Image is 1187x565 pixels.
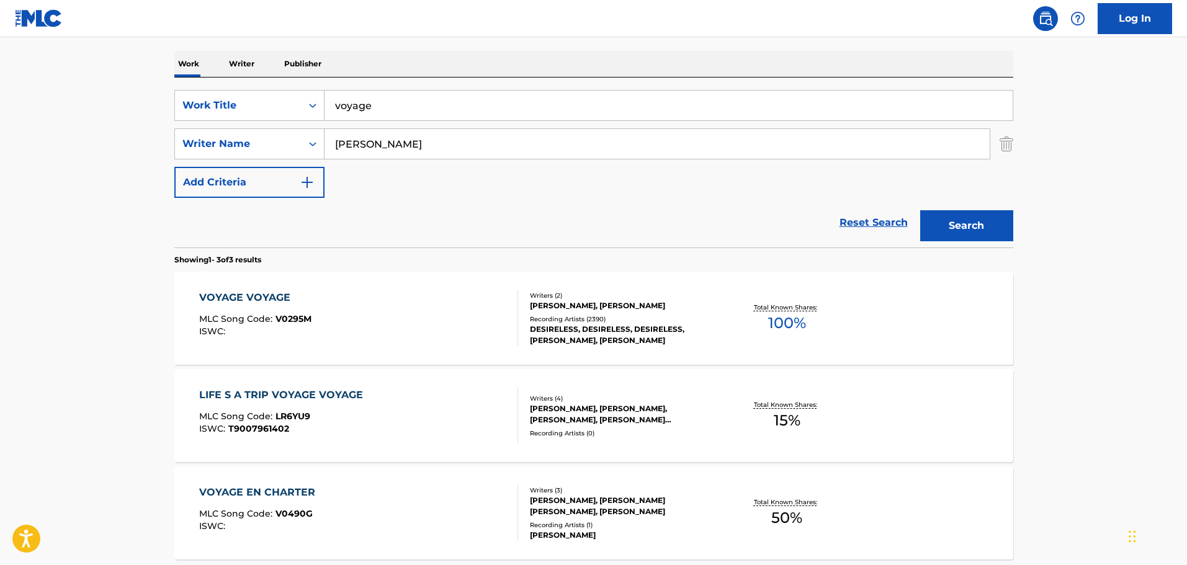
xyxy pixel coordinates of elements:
span: T9007961402 [228,423,289,434]
div: [PERSON_NAME], [PERSON_NAME], [PERSON_NAME], [PERSON_NAME] [PERSON_NAME] [530,403,717,425]
iframe: Chat Widget [1125,505,1187,565]
div: Writers ( 3 ) [530,486,717,495]
p: Publisher [280,51,325,77]
button: Search [920,210,1013,241]
div: [PERSON_NAME] [530,530,717,541]
div: Work Title [182,98,294,113]
span: V0295M [275,313,311,324]
img: 9d2ae6d4665cec9f34b9.svg [300,175,315,190]
span: 15 % [774,409,800,432]
span: V0490G [275,508,313,519]
span: MLC Song Code : [199,313,275,324]
span: ISWC : [199,326,228,337]
span: 50 % [771,507,802,529]
div: [PERSON_NAME], [PERSON_NAME] [530,300,717,311]
p: Total Known Shares: [754,400,820,409]
div: Drag [1129,518,1136,555]
span: LR6YU9 [275,411,310,422]
div: Help [1065,6,1090,31]
a: Log In [1098,3,1172,34]
div: Writer Name [182,136,294,151]
p: Work [174,51,203,77]
span: ISWC : [199,520,228,532]
div: VOYAGE EN CHARTER [199,485,321,500]
a: Public Search [1033,6,1058,31]
form: Search Form [174,90,1013,247]
div: [PERSON_NAME], [PERSON_NAME] [PERSON_NAME], [PERSON_NAME] [530,495,717,517]
a: LIFE S A TRIP VOYAGE VOYAGEMLC Song Code:LR6YU9ISWC:T9007961402Writers (4)[PERSON_NAME], [PERSON_... [174,369,1013,462]
img: Delete Criterion [1000,128,1013,159]
img: MLC Logo [15,9,63,27]
a: Reset Search [833,209,914,236]
div: LIFE S A TRIP VOYAGE VOYAGE [199,388,369,403]
div: DESIRELESS, DESIRELESS, DESIRELESS, [PERSON_NAME], [PERSON_NAME] [530,324,717,346]
div: Writers ( 4 ) [530,394,717,403]
span: 100 % [768,312,806,334]
a: VOYAGE EN CHARTERMLC Song Code:V0490GISWC:Writers (3)[PERSON_NAME], [PERSON_NAME] [PERSON_NAME], ... [174,466,1013,559]
div: Recording Artists ( 1 ) [530,520,717,530]
div: Recording Artists ( 0 ) [530,429,717,438]
p: Writer [225,51,258,77]
div: Recording Artists ( 2390 ) [530,314,717,324]
a: VOYAGE VOYAGEMLC Song Code:V0295MISWC:Writers (2)[PERSON_NAME], [PERSON_NAME]Recording Artists (2... [174,272,1013,365]
button: Add Criteria [174,167,325,198]
span: MLC Song Code : [199,508,275,519]
div: Writers ( 2 ) [530,291,717,300]
span: MLC Song Code : [199,411,275,422]
img: help [1070,11,1085,26]
img: search [1038,11,1053,26]
p: Total Known Shares: [754,497,820,507]
span: ISWC : [199,423,228,434]
div: VOYAGE VOYAGE [199,290,311,305]
p: Showing 1 - 3 of 3 results [174,254,261,265]
p: Total Known Shares: [754,303,820,312]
